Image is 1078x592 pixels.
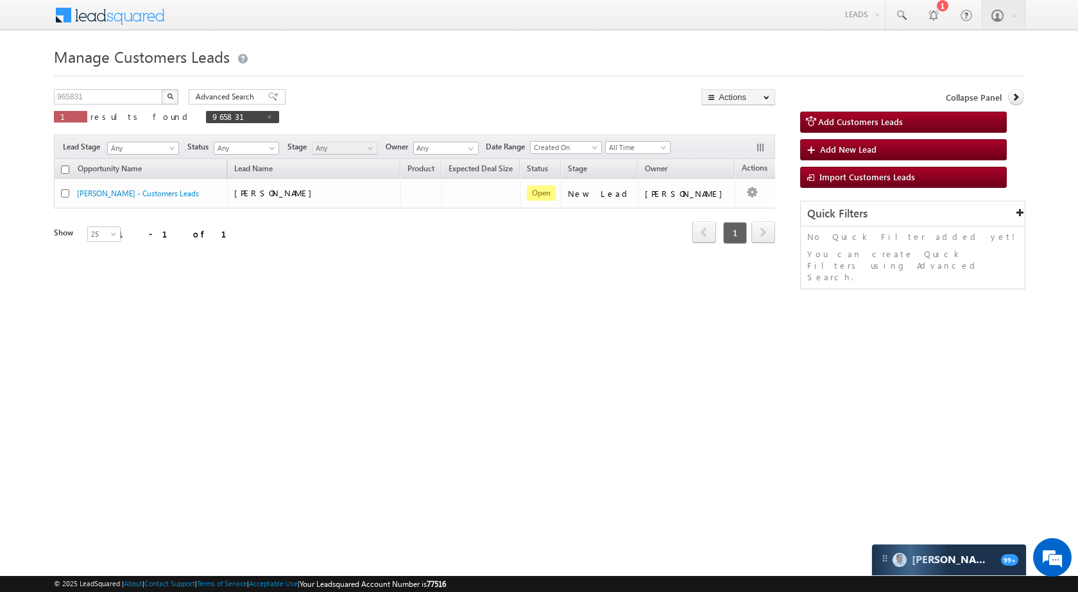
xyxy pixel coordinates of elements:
a: About [124,579,142,588]
a: Any [107,142,179,155]
a: Any [214,142,279,155]
a: prev [692,223,716,243]
span: Your Leadsquared Account Number is [300,579,446,589]
input: Check all records [61,165,69,174]
a: Stage [561,162,594,178]
a: Show All Items [461,142,477,155]
span: next [751,221,775,243]
a: Status [520,162,554,178]
span: All Time [606,142,667,153]
a: All Time [605,141,671,154]
span: Expected Deal Size [449,164,513,173]
span: Manage Customers Leads [54,46,230,67]
a: 25 [87,226,121,242]
div: New Lead [568,188,632,199]
span: Collapse Panel [946,92,1002,103]
span: Lead Name [228,162,279,178]
div: carter-dragCarter[PERSON_NAME]99+ [871,544,1027,576]
span: Add New Lead [820,144,877,155]
span: 1 [723,222,747,244]
a: Contact Support [144,579,195,588]
span: prev [692,221,716,243]
span: © 2025 LeadSquared | | | | | [54,578,446,590]
div: Show [54,227,77,239]
span: Any [214,142,275,154]
span: Import Customers Leads [819,171,915,182]
span: 77516 [427,579,446,589]
span: Owner [645,164,667,173]
a: next [751,223,775,243]
a: Expected Deal Size [442,162,519,178]
input: Type to Search [413,142,479,155]
span: Stage [287,141,312,153]
span: 1 [60,111,81,122]
span: results found [90,111,193,122]
span: 25 [88,228,122,240]
a: Terms of Service [197,579,247,588]
a: Opportunity Name [71,162,148,178]
span: Any [108,142,175,154]
span: Status [187,141,214,153]
span: [PERSON_NAME] [234,187,318,198]
span: Stage [568,164,587,173]
span: Actions [735,161,774,178]
a: [PERSON_NAME] - Customers Leads [77,189,199,198]
img: Search [167,93,173,99]
p: You can create Quick Filters using Advanced Search. [807,248,1018,283]
div: Quick Filters [801,201,1025,226]
img: carter-drag [880,554,890,564]
span: Date Range [486,141,530,153]
span: Opportunity Name [78,164,142,173]
span: Open [527,185,556,201]
span: Any [312,142,373,154]
span: Lead Stage [63,141,105,153]
span: 99+ [1001,554,1018,566]
a: Any [312,142,377,155]
span: 965831 [212,111,260,122]
a: Acceptable Use [249,579,298,588]
a: Created On [530,141,602,154]
span: Add Customers Leads [818,116,903,127]
p: No Quick Filter added yet! [807,231,1018,242]
div: [PERSON_NAME] [645,188,729,199]
button: Actions [701,89,775,105]
span: Advanced Search [196,91,258,103]
span: Created On [531,142,597,153]
span: Product [407,164,434,173]
div: 1 - 1 of 1 [118,226,242,241]
span: Owner [386,141,413,153]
